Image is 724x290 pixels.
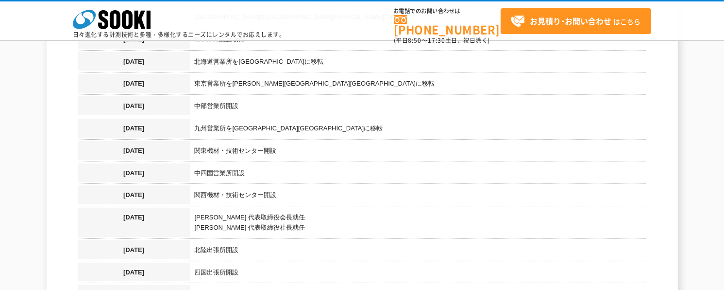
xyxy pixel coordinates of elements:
th: [DATE] [78,208,190,240]
td: 東京営業所を[PERSON_NAME][GEOGRAPHIC_DATA][GEOGRAPHIC_DATA]に移転 [190,74,646,96]
td: 北海道営業所を[GEOGRAPHIC_DATA]に移転 [190,52,646,74]
td: [PERSON_NAME] 代表取締役会長就任 [PERSON_NAME] 代表取締役社長就任 [190,208,646,240]
strong: お見積り･お問い合わせ [530,15,611,27]
td: 四国出張所開設 [190,263,646,285]
th: [DATE] [78,119,190,141]
th: [DATE] [78,185,190,208]
a: お見積り･お問い合わせはこちら [501,8,651,34]
th: [DATE] [78,52,190,74]
th: [DATE] [78,141,190,163]
th: [DATE] [78,240,190,263]
th: [DATE] [78,74,190,96]
span: 8:50 [408,36,422,45]
span: (平日 ～ 土日、祝日除く) [394,36,490,45]
p: 日々進化する計測技術と多種・多様化するニーズにレンタルでお応えします。 [73,32,286,37]
td: 中四国営業所開設 [190,163,646,186]
th: [DATE] [78,96,190,119]
td: 関西機材・技術センター開設 [190,185,646,208]
td: 北陸出張所開設 [190,240,646,263]
th: [DATE] [78,263,190,285]
td: 九州営業所を[GEOGRAPHIC_DATA][GEOGRAPHIC_DATA]に移転 [190,119,646,141]
span: お電話でのお問い合わせは [394,8,501,14]
th: [DATE] [78,163,190,186]
td: 中部営業所開設 [190,96,646,119]
a: [PHONE_NUMBER] [394,15,501,35]
span: 17:30 [428,36,445,45]
span: はこちら [510,14,640,29]
td: 関東機材・技術センター開設 [190,141,646,163]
